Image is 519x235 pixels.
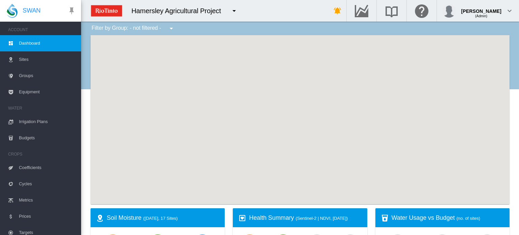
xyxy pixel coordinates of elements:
[68,7,76,15] md-icon: icon-pin
[230,7,238,15] md-icon: icon-menu-down
[86,22,180,35] div: Filter by Group: - not filtered -
[8,149,76,160] span: CROPS
[381,214,389,222] md-icon: icon-cup-water
[143,216,178,221] span: ([DATE], 17 Sites)
[19,176,76,192] span: Cycles
[19,192,76,208] span: Metrics
[8,24,76,35] span: ACCOUNT
[238,214,246,222] md-icon: icon-heart-box-outline
[19,160,76,176] span: Coefficients
[442,4,456,18] img: profile.jpg
[19,68,76,84] span: Groups
[19,208,76,225] span: Prices
[96,214,104,222] md-icon: icon-map-marker-radius
[167,24,175,32] md-icon: icon-menu-down
[23,6,41,15] span: SWAN
[414,7,430,15] md-icon: Click here for help
[88,2,125,19] img: ZPXdBAAAAAElFTkSuQmCC
[353,7,370,15] md-icon: Go to the Data Hub
[131,6,227,16] div: Hamersley Agricultural Project
[165,22,178,35] button: icon-menu-down
[249,214,362,222] div: Health Summary
[456,216,480,221] span: (no. of sites)
[8,103,76,114] span: WATER
[475,14,487,18] span: (Admin)
[107,214,219,222] div: Soil Moisture
[19,35,76,51] span: Dashboard
[19,84,76,100] span: Equipment
[227,4,241,18] button: icon-menu-down
[505,7,514,15] md-icon: icon-chevron-down
[392,214,504,222] div: Water Usage vs Budget
[7,4,18,18] img: SWAN-Landscape-Logo-Colour-drop.png
[19,114,76,130] span: Irrigation Plans
[19,51,76,68] span: Sites
[19,130,76,146] span: Budgets
[461,5,501,12] div: [PERSON_NAME]
[331,4,344,18] button: icon-bell-ring
[333,7,342,15] md-icon: icon-bell-ring
[384,7,400,15] md-icon: Search the knowledge base
[296,216,348,221] span: (Sentinel-2 | NDVI, [DATE])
